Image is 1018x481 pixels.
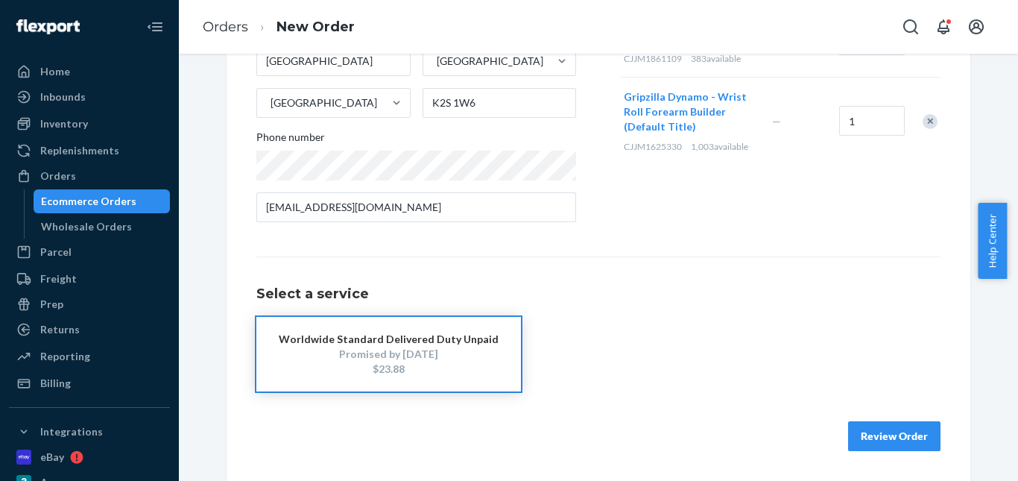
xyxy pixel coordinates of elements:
[9,345,170,368] a: Reporting
[9,371,170,395] a: Billing
[256,317,521,392] button: Worldwide Standard Delivered Duty UnpaidPromised by [DATE]$23.88
[40,349,90,364] div: Reporting
[279,347,499,362] div: Promised by [DATE]
[279,332,499,347] div: Worldwide Standard Delivered Duty Unpaid
[624,89,754,134] button: Gripzilla Dynamo - Wrist Roll Forearm Builder (Default Title)
[40,376,71,391] div: Billing
[923,114,938,129] div: Remove Item
[423,88,577,118] input: ZIP Code
[9,318,170,342] a: Returns
[896,12,926,42] button: Open Search Box
[40,169,76,183] div: Orders
[839,106,905,136] input: Quantity
[276,19,355,35] a: New Order
[961,12,991,42] button: Open account menu
[271,95,377,110] div: [GEOGRAPHIC_DATA]
[40,424,103,439] div: Integrations
[40,322,80,337] div: Returns
[40,245,72,260] div: Parcel
[256,46,411,76] input: City
[772,115,781,128] span: —
[929,12,958,42] button: Open notifications
[34,215,171,239] a: Wholesale Orders
[9,85,170,109] a: Inbounds
[40,271,77,286] div: Freight
[256,130,325,151] span: Phone number
[691,53,741,64] span: 383 available
[269,95,271,110] input: [GEOGRAPHIC_DATA]
[34,189,171,213] a: Ecommerce Orders
[848,421,940,451] button: Review Order
[40,64,70,79] div: Home
[437,54,543,69] div: [GEOGRAPHIC_DATA]
[140,12,170,42] button: Close Navigation
[41,194,136,209] div: Ecommerce Orders
[9,240,170,264] a: Parcel
[9,164,170,188] a: Orders
[279,362,499,377] div: $23.88
[40,89,86,104] div: Inbounds
[978,203,1007,279] button: Help Center
[9,267,170,291] a: Freight
[435,54,437,69] input: [GEOGRAPHIC_DATA]
[624,141,682,152] span: CJJM1625330
[40,297,63,312] div: Prep
[40,450,64,465] div: eBay
[624,53,682,64] span: CJJM1861109
[9,420,170,444] button: Integrations
[256,192,576,222] input: Email (Only Required for International)
[256,287,940,302] h1: Select a service
[41,219,132,234] div: Wholesale Orders
[203,19,248,35] a: Orders
[9,445,170,469] a: eBay
[9,112,170,136] a: Inventory
[9,292,170,316] a: Prep
[9,139,170,163] a: Replenishments
[691,141,748,152] span: 1,003 available
[40,116,88,131] div: Inventory
[16,19,80,34] img: Flexport logo
[624,90,747,133] span: Gripzilla Dynamo - Wrist Roll Forearm Builder (Default Title)
[191,5,367,49] ol: breadcrumbs
[9,60,170,84] a: Home
[40,143,119,158] div: Replenishments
